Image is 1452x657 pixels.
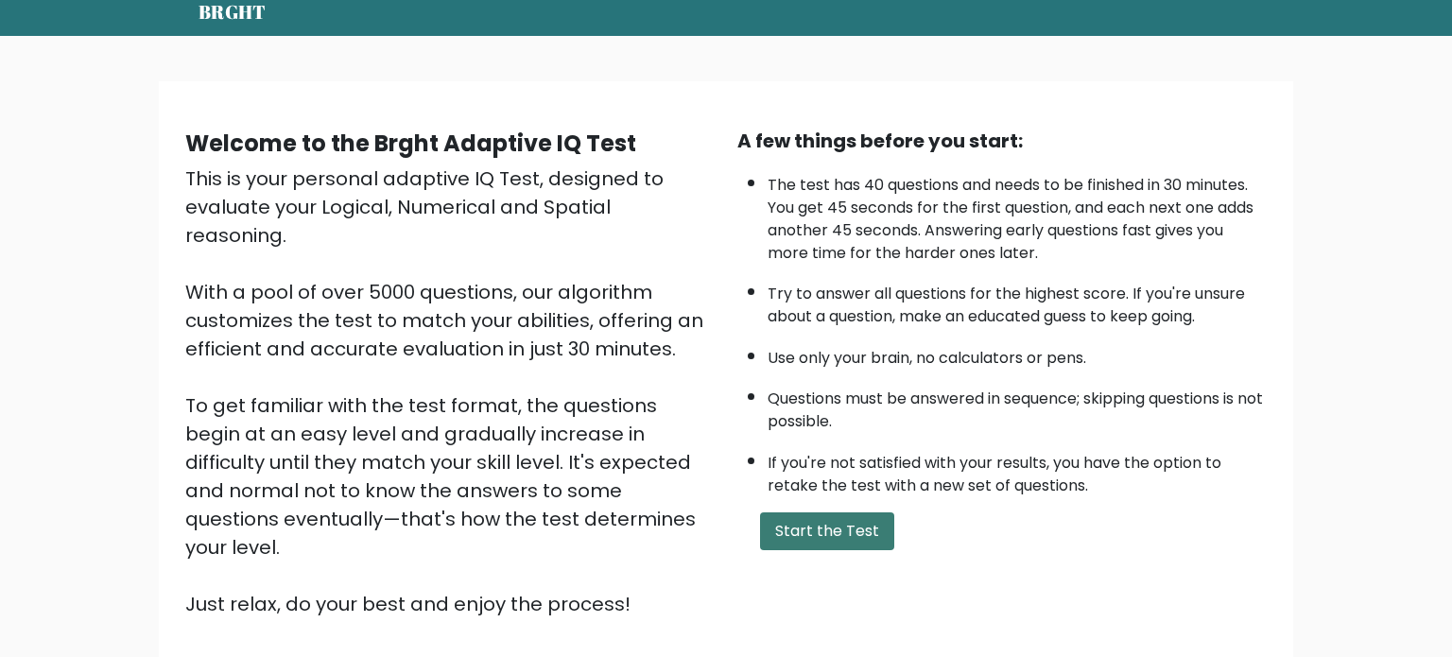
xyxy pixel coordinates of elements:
[737,127,1267,155] div: A few things before you start:
[185,128,636,159] b: Welcome to the Brght Adaptive IQ Test
[185,164,715,618] div: This is your personal adaptive IQ Test, designed to evaluate your Logical, Numerical and Spatial ...
[768,273,1267,328] li: Try to answer all questions for the highest score. If you're unsure about a question, make an edu...
[199,1,267,24] h5: BRGHT
[768,442,1267,497] li: If you're not satisfied with your results, you have the option to retake the test with a new set ...
[768,337,1267,370] li: Use only your brain, no calculators or pens.
[760,512,894,550] button: Start the Test
[768,378,1267,433] li: Questions must be answered in sequence; skipping questions is not possible.
[768,164,1267,265] li: The test has 40 questions and needs to be finished in 30 minutes. You get 45 seconds for the firs...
